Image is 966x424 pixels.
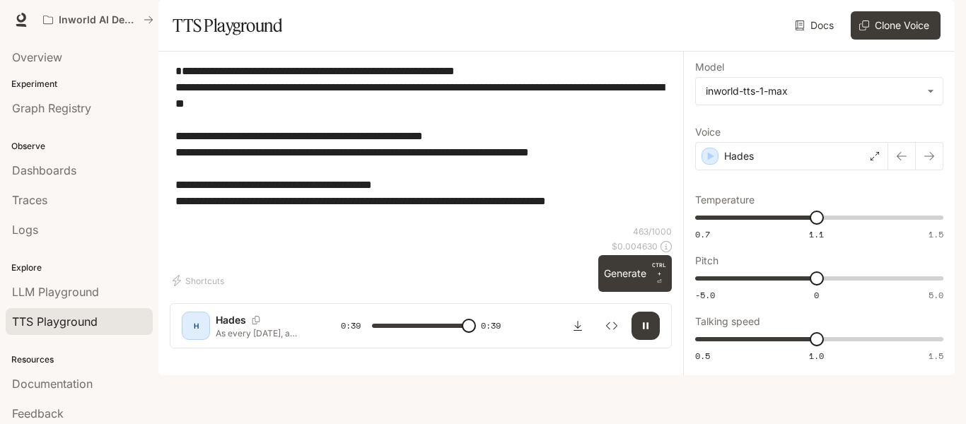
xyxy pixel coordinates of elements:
span: 0.7 [695,228,710,240]
span: 0:39 [481,319,501,333]
span: 0:39 [341,319,361,333]
div: inworld-tts-1-max [706,84,920,98]
h1: TTS Playground [173,11,282,40]
p: Voice [695,127,721,137]
button: Copy Voice ID [246,316,266,324]
span: 1.5 [929,350,943,362]
span: 1.5 [929,228,943,240]
div: inworld-tts-1-max [696,78,943,105]
p: Hades [724,149,754,163]
button: Download audio [564,312,592,340]
span: 0 [814,289,819,301]
p: As every [DATE], a carved wooden box arrives from [GEOGRAPHIC_DATA] to [GEOGRAPHIC_DATA]. The loc... [216,327,307,339]
p: Talking speed [695,317,760,326]
a: Docs [792,11,839,40]
span: 0.5 [695,350,710,362]
p: ⏎ [652,261,666,286]
p: Model [695,62,724,72]
div: H [185,314,207,337]
p: Pitch [695,256,718,266]
button: Clone Voice [851,11,941,40]
span: 1.1 [809,228,824,240]
p: CTRL + [652,261,666,278]
button: GenerateCTRL +⏎ [598,255,672,292]
button: All workspaces [37,6,160,34]
button: Inspect [598,312,626,340]
button: Shortcuts [170,269,230,292]
p: Inworld AI Demos [59,14,138,26]
p: Hades [216,313,246,327]
span: 5.0 [929,289,943,301]
span: -5.0 [695,289,715,301]
span: 1.0 [809,350,824,362]
p: Temperature [695,195,755,205]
